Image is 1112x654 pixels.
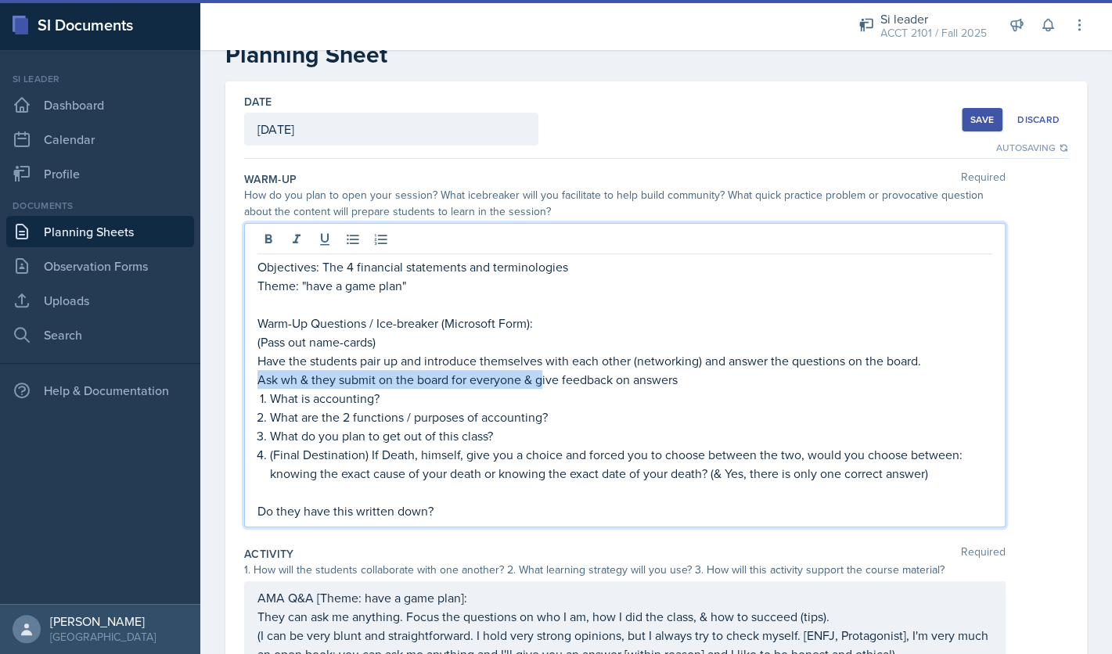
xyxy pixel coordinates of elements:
a: Uploads [6,285,194,316]
p: Theme: "have a game plan" [257,276,992,295]
p: What is accounting? [270,389,992,408]
p: Objectives: The 4 financial statements and terminologies [257,257,992,276]
a: Planning Sheets [6,216,194,247]
label: Activity [244,546,294,562]
div: ACCT 2101 / Fall 2025 [880,25,987,41]
div: Discard [1017,113,1060,126]
p: (Pass out name-cards) [257,332,992,351]
span: Required [961,171,1006,187]
p: Have the students pair up and introduce themselves with each other (networking) and answer the qu... [257,351,992,370]
p: Warm-Up Questions / Ice-breaker (Microsoft Form): [257,314,992,332]
a: Profile [6,158,194,189]
div: [PERSON_NAME] [50,613,156,629]
p: What do you plan to get out of this class? [270,426,992,445]
p: AMA Q&A [Theme: have a game plan]: [257,588,992,607]
div: 1. How will the students collaborate with one another? 2. What learning strategy will you use? 3.... [244,562,1006,578]
div: Si leader [880,9,987,28]
div: Si leader [6,72,194,86]
div: Documents [6,199,194,213]
label: Date [244,94,272,110]
p: They can ask me anything. Focus the questions on who I am, how I did the class, & how to succeed ... [257,607,992,626]
h2: Planning Sheet [225,41,1087,69]
button: Discard [1009,108,1068,131]
div: Autosaving [996,141,1068,155]
div: Save [970,113,994,126]
p: What are the 2 functions / purposes of accounting? [270,408,992,426]
a: Dashboard [6,89,194,120]
a: Calendar [6,124,194,155]
div: [GEOGRAPHIC_DATA] [50,629,156,645]
p: (Final Destination) If Death, himself, give you a choice and forced you to choose between the two... [270,445,992,483]
a: Observation Forms [6,250,194,282]
a: Search [6,319,194,350]
p: Ask wh & they submit on the board for everyone & give feedback on answers [257,370,992,389]
div: How do you plan to open your session? What icebreaker will you facilitate to help build community... [244,187,1006,220]
div: Help & Documentation [6,375,194,406]
button: Save [962,108,1002,131]
p: Do they have this written down? [257,501,992,520]
label: Warm-Up [244,171,297,187]
span: Required [961,546,1006,562]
